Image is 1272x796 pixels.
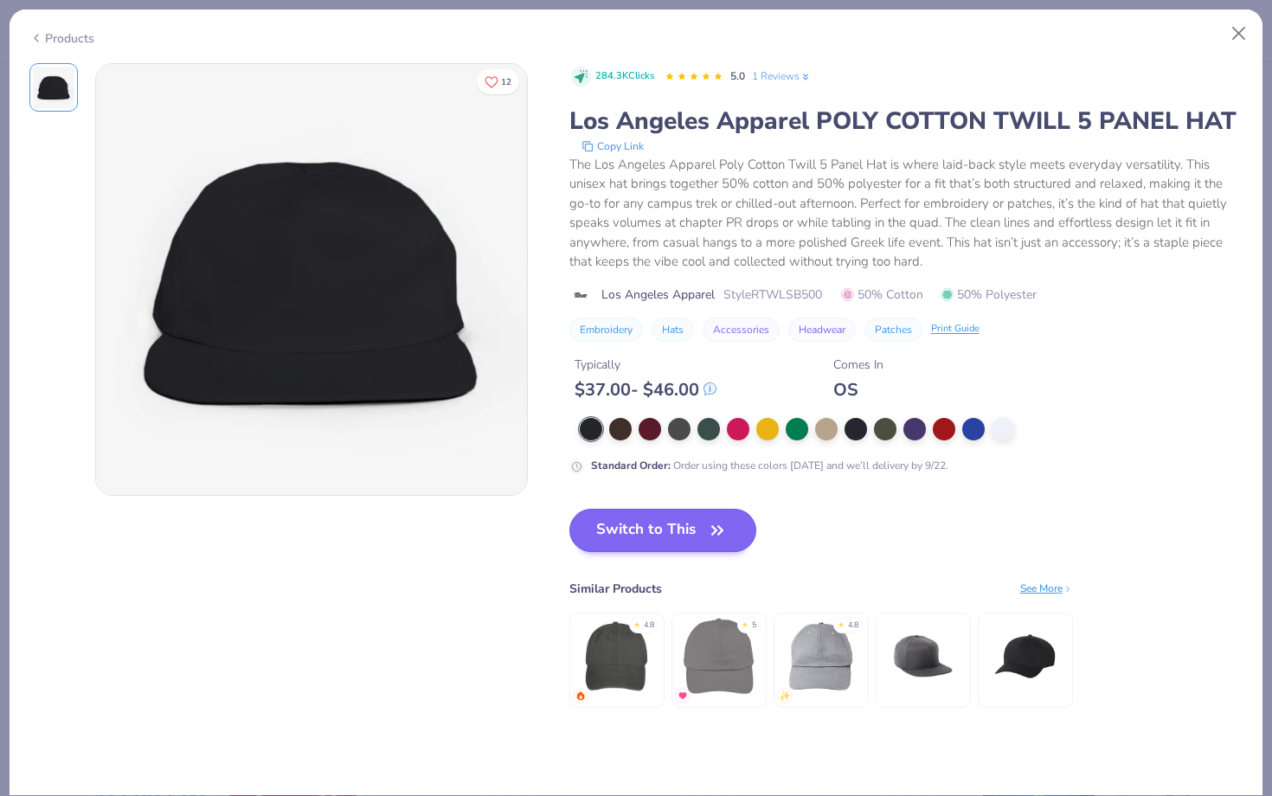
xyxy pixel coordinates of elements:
[576,138,649,155] button: copy to clipboard
[29,29,94,48] div: Products
[703,318,780,342] button: Accessories
[569,318,643,342] button: Embroidery
[752,68,812,84] a: 1 Reviews
[723,286,822,304] span: Style RTWLSB500
[591,458,948,473] div: Order using these colors [DATE] and we’ll delivery by 9/22.
[569,509,757,552] button: Switch to This
[678,690,688,701] img: MostFav.gif
[788,318,856,342] button: Headwear
[1223,17,1256,50] button: Close
[569,580,662,598] div: Similar Products
[678,615,760,697] img: Big Accessories 6-Panel Twill Unstructured Cap
[833,356,883,374] div: Comes In
[931,322,980,337] div: Print Guide
[96,64,527,495] img: Front
[591,459,671,472] strong: Standard Order :
[575,615,658,697] img: Adams Optimum Pigment Dyed-Cap
[1020,581,1073,596] div: See More
[780,690,790,701] img: newest.gif
[833,379,883,401] div: OS
[841,286,923,304] span: 50% Cotton
[941,286,1037,304] span: 50% Polyester
[575,379,716,401] div: $ 37.00 - $ 46.00
[601,286,715,304] span: Los Angeles Apparel
[730,69,745,83] span: 5.0
[984,615,1066,697] img: FlexFit 110® Pro-Formance Cap
[569,288,593,302] img: brand logo
[575,356,716,374] div: Typically
[652,318,694,342] button: Hats
[33,67,74,108] img: Front
[477,69,519,94] button: Like
[633,619,640,626] div: ★
[575,690,586,701] img: trending.gif
[752,619,756,632] div: 5
[780,615,862,697] img: Big Accessories 6-Panel Brushed Twill Unstructured Cap
[569,155,1243,272] div: The Los Angeles Apparel Poly Cotton Twill 5 Panel Hat is where laid-back style meets everyday ver...
[569,105,1243,138] div: Los Angeles Apparel POLY COTTON TWILL 5 PANEL HAT
[665,63,723,91] div: 5.0 Stars
[742,619,748,626] div: ★
[838,619,845,626] div: ★
[848,619,858,632] div: 4.8
[882,615,964,697] img: Flexfit Adult Wool Blend Snapback Cap
[501,78,511,87] span: 12
[644,619,654,632] div: 4.8
[864,318,922,342] button: Patches
[595,69,654,84] span: 284.3K Clicks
